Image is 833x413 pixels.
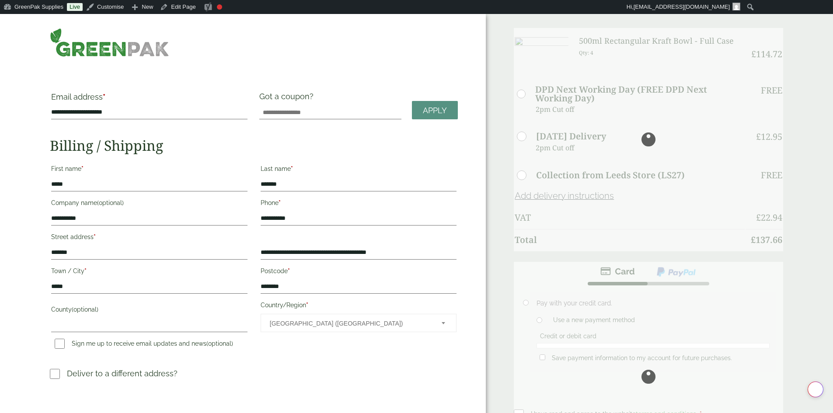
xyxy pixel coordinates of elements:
abbr: required [306,302,308,309]
abbr: required [94,233,96,240]
div: Focus keyphrase not set [217,4,222,10]
abbr: required [103,92,105,101]
abbr: required [279,199,281,206]
span: (optional) [206,340,233,347]
span: (optional) [97,199,124,206]
label: County [51,303,247,318]
p: Deliver to a different address? [67,368,178,379]
img: GreenPak Supplies [50,28,169,57]
label: Town / City [51,265,247,280]
label: Country/Region [261,299,457,314]
a: Live [67,3,83,11]
abbr: required [291,165,293,172]
label: Phone [261,197,457,212]
label: Last name [261,163,457,177]
span: United Kingdom (UK) [270,314,430,333]
label: Sign me up to receive email updates and news [51,340,237,350]
input: Sign me up to receive email updates and news(optional) [55,339,65,349]
h2: Billing / Shipping [50,137,458,154]
label: Postcode [261,265,457,280]
span: [EMAIL_ADDRESS][DOMAIN_NAME] [634,3,730,10]
span: (optional) [72,306,98,313]
span: Country/Region [261,314,457,332]
a: Apply [412,101,458,120]
abbr: required [288,267,290,274]
label: Got a coupon? [259,92,317,105]
label: First name [51,163,247,177]
span: Apply [423,106,447,115]
abbr: required [81,165,84,172]
label: Email address [51,93,247,105]
label: Street address [51,231,247,246]
label: Company name [51,197,247,212]
abbr: required [84,267,87,274]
